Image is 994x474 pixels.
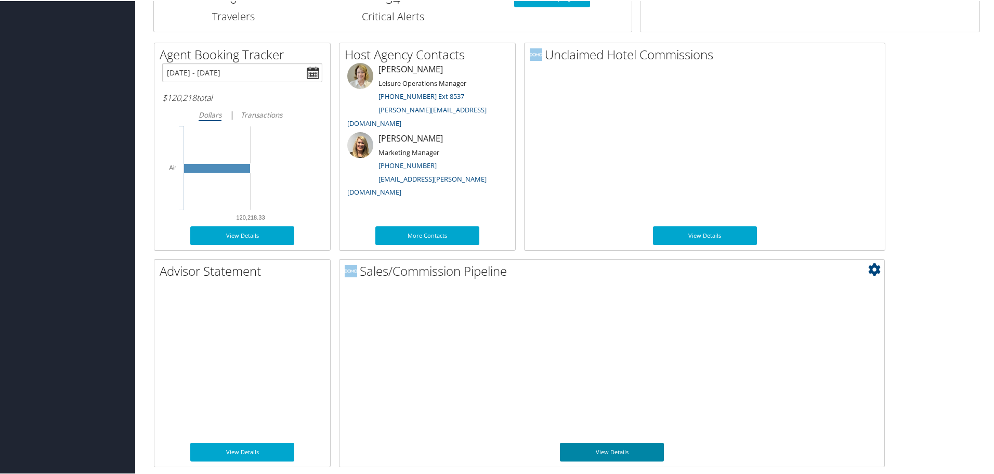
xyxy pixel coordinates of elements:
[378,160,437,169] a: [PHONE_NUMBER]
[190,225,294,244] a: View Details
[160,45,330,62] h2: Agent Booking Tracker
[160,261,330,279] h2: Advisor Statement
[530,45,885,62] h2: Unclaimed Hotel Commissions
[653,225,757,244] a: View Details
[347,62,373,88] img: meredith-price.jpg
[345,45,515,62] h2: Host Agency Contacts
[241,109,282,119] i: Transactions
[162,8,305,23] h3: Travelers
[342,131,513,200] li: [PERSON_NAME]
[236,213,265,220] tspan: 120,218.33
[378,78,466,87] small: Leisure Operations Manager
[375,225,479,244] a: More Contacts
[560,442,664,460] a: View Details
[199,109,221,119] i: Dollars
[345,264,357,276] img: domo-logo.png
[378,91,464,100] a: [PHONE_NUMBER] Ext 8537
[162,107,322,120] div: |
[347,173,487,196] a: [EMAIL_ADDRESS][PERSON_NAME][DOMAIN_NAME]
[162,91,322,103] h6: total
[169,163,177,170] tspan: Air
[190,442,294,460] a: View Details
[345,261,884,279] h2: Sales/Commission Pipeline
[347,104,487,127] a: [PERSON_NAME][EMAIL_ADDRESS][DOMAIN_NAME]
[530,47,542,60] img: domo-logo.png
[347,131,373,157] img: ali-moffitt.jpg
[162,91,197,103] span: $120,218
[378,147,439,156] small: Marketing Manager
[342,62,513,131] li: [PERSON_NAME]
[321,8,464,23] h3: Critical Alerts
